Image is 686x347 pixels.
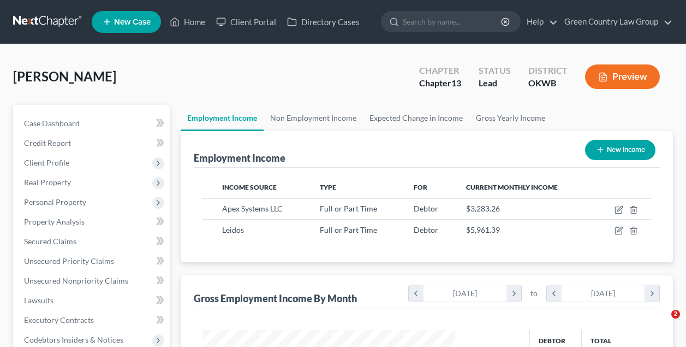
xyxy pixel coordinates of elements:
[114,18,151,26] span: New Case
[24,158,69,167] span: Client Profile
[585,140,655,160] button: New Income
[282,12,365,32] a: Directory Cases
[264,105,363,131] a: Non Employment Income
[506,285,521,302] i: chevron_right
[547,285,562,302] i: chevron_left
[466,225,500,234] span: $5,961.39
[24,276,128,285] span: Unsecured Nonpriority Claims
[24,197,86,207] span: Personal Property
[15,114,170,133] a: Case Dashboard
[423,285,507,302] div: [DATE]
[649,310,675,336] iframe: Intercom live chat
[15,271,170,291] a: Unsecured Nonpriority Claims
[24,256,114,266] span: Unsecured Priority Claims
[24,335,123,344] span: Codebtors Insiders & Notices
[562,285,645,302] div: [DATE]
[671,310,680,319] span: 2
[24,119,80,128] span: Case Dashboard
[24,315,94,325] span: Executory Contracts
[15,232,170,251] a: Secured Claims
[414,204,438,213] span: Debtor
[409,285,423,302] i: chevron_left
[15,212,170,232] a: Property Analysis
[320,204,377,213] span: Full or Part Time
[466,183,558,191] span: Current Monthly Income
[15,291,170,310] a: Lawsuits
[419,64,461,77] div: Chapter
[469,105,552,131] a: Gross Yearly Income
[15,133,170,153] a: Credit Report
[479,77,511,90] div: Lead
[194,292,357,305] div: Gross Employment Income By Month
[24,138,71,148] span: Credit Report
[222,183,277,191] span: Income Source
[320,183,336,191] span: Type
[24,217,85,226] span: Property Analysis
[479,64,511,77] div: Status
[24,178,71,187] span: Real Property
[521,12,558,32] a: Help
[222,204,283,213] span: Apex Systems LLC
[414,225,438,234] span: Debtor
[13,68,116,84] span: [PERSON_NAME]
[222,225,244,234] span: Leidos
[451,78,461,88] span: 13
[24,296,53,305] span: Lawsuits
[528,64,568,77] div: District
[585,64,660,89] button: Preview
[164,12,211,32] a: Home
[559,12,672,32] a: Green Country Law Group
[211,12,282,32] a: Client Portal
[528,77,568,90] div: OKWB
[320,225,377,234] span: Full or Part Time
[466,204,500,213] span: $3,283.26
[15,251,170,271] a: Unsecured Priority Claims
[194,151,285,164] div: Employment Income
[403,11,503,32] input: Search by name...
[414,183,427,191] span: For
[24,237,76,246] span: Secured Claims
[645,285,659,302] i: chevron_right
[15,310,170,330] a: Executory Contracts
[181,105,264,131] a: Employment Income
[363,105,469,131] a: Expected Change in Income
[530,288,538,299] span: to
[419,77,461,90] div: Chapter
